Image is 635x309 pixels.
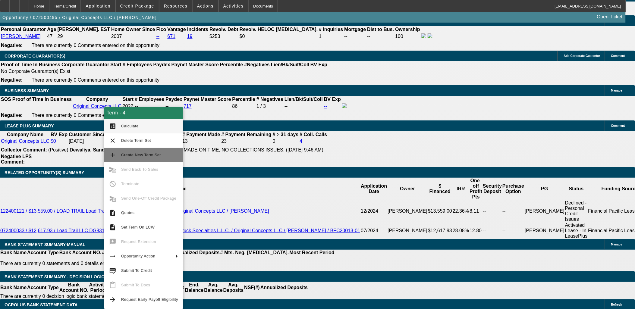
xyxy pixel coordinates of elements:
[565,222,588,239] td: Activated Lease - In LeasePlus
[32,113,159,118] span: There are currently 0 Comments entered on this opportunity
[344,27,366,32] b: Mortgage
[220,62,243,67] b: Percentile
[395,33,420,40] td: 100
[5,170,84,175] span: RELATED OPPORTUNITY(S) SUMMARY
[121,138,151,143] span: Delete Term Set
[204,282,223,293] th: Avg. Balance
[110,62,121,67] b: Start
[300,139,303,144] a: 4
[452,200,469,222] td: 22.36%
[27,250,59,256] th: Account Type
[1,68,330,74] td: No Corporate Guarantor(s) Exist
[182,132,220,137] b: # Payment Made
[51,139,56,144] a: $0
[0,261,335,266] p: There are currently 0 statements and 0 details entered on this opportunity
[360,178,387,200] th: Application Date
[109,137,116,144] mat-icon: clear
[59,282,89,293] th: Bank Account NO.
[470,222,483,239] td: 12.80
[300,132,327,137] b: # Coll. Calls
[367,27,394,32] b: Dist to Bus.
[109,123,116,130] mat-icon: calculate
[452,178,469,200] th: IRR
[172,250,220,256] th: Annualized Deposits
[171,62,219,67] b: Paynet Master Score
[1,62,61,68] th: Proof of Time In Business
[122,103,134,110] td: 2022
[182,138,220,144] td: 13
[360,222,387,239] td: 07/2024
[104,107,183,119] div: Term - 4
[184,97,231,102] b: Paynet Master Score
[1,147,47,152] b: Collector Comment:
[168,34,176,39] a: 671
[256,104,283,109] div: 1 / 3
[1,77,23,83] b: Negative:
[1,43,23,48] b: Negative:
[565,200,588,222] td: Declined - Personal Credit Issues
[360,200,387,222] td: 12/2024
[109,209,116,217] mat-icon: request_quote
[219,0,248,12] button: Activities
[111,27,155,32] b: Home Owner Since
[428,178,452,200] th: $ Financed
[470,200,483,222] td: 8.11
[319,27,343,32] b: # Inquiries
[428,222,452,239] td: $12,617.93
[502,222,524,239] td: --
[223,282,244,293] th: Avg. Deposits
[1,34,41,39] a: [PERSON_NAME]
[47,33,56,40] td: 47
[232,97,255,102] b: Percentile
[273,132,299,137] b: # > 31 days
[68,138,106,144] td: [DATE]
[81,0,115,12] button: Application
[1,27,46,32] b: Personal Guarantor
[120,4,154,8] span: Credit Package
[5,274,105,279] span: Bank Statement Summary - Decision Logic
[59,250,102,256] th: Bank Account NO.
[58,27,110,32] b: [PERSON_NAME]. EST
[502,178,524,200] th: Purchase Option
[185,282,204,293] th: End. Balance
[5,88,49,93] span: BUSINESS SUMMARY
[272,138,299,144] td: 0
[5,302,77,307] span: OCROLUS BANK STATEMENT DATA
[102,250,131,256] th: # Of Periods
[89,282,107,293] th: Activity Period
[271,62,309,67] b: Lien/Bk/Suit/Coll
[1,96,11,102] th: SOS
[135,104,138,109] span: --
[121,153,161,157] span: Create New Term Set
[0,228,360,233] a: 072400033 / $12,617.93 / Load Trail LLC DG8316072SS_57815 / Alpha Trailer and Truck Specialties L...
[70,147,115,152] b: Dewaliya, Sandeep:
[61,62,109,67] b: Corporate Guarantor
[69,132,105,137] b: Customer Since
[57,33,110,40] td: 29
[260,282,308,293] th: Annualized Deposits
[611,54,625,58] span: Comment
[565,178,588,200] th: Status
[164,4,187,8] span: Resources
[121,268,152,273] span: Submit To Credit
[209,27,238,32] b: Revolv. Debt
[344,33,366,40] td: --
[483,178,502,200] th: Security Deposit
[502,200,524,222] td: --
[5,123,54,128] span: LEASE PLUS SUMMARY
[109,253,116,260] mat-icon: arrow_right_alt
[324,104,327,109] a: --
[165,97,182,102] b: Paydex
[121,211,134,215] span: Quotes
[187,34,193,39] a: 19
[564,54,600,58] span: Add Corporate Guarantor
[284,103,323,110] td: --
[86,4,110,8] span: Application
[12,96,72,102] th: Proof of Time In Business
[48,147,68,152] span: (Positive)
[156,27,166,32] b: Fico
[2,15,157,20] span: Opportunity / 072500495 / Original Concepts LLC / [PERSON_NAME]
[197,4,214,8] span: Actions
[135,97,164,102] b: # Employees
[284,97,323,102] b: Lien/Bk/Suit/Coll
